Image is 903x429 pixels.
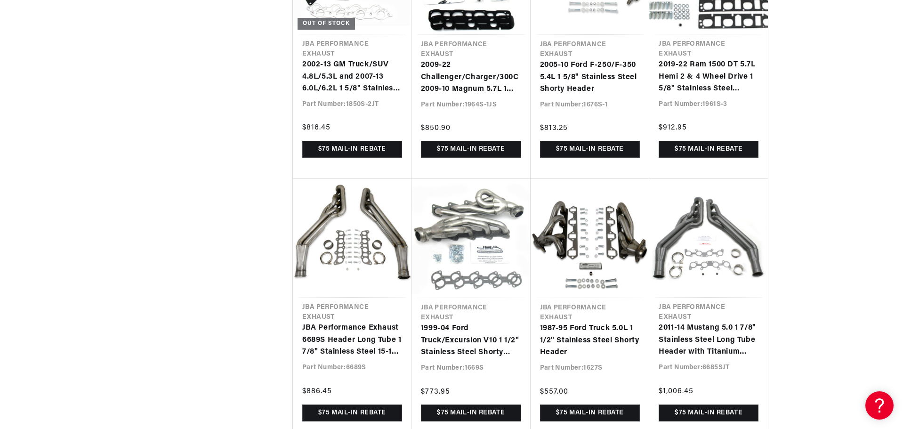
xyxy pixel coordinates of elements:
a: JBA Performance Exhaust 6689S Header Long Tube 1 7/8" Stainless Steel 15-19 Mustang 5.0L [302,322,402,358]
a: 1999-04 Ford Truck/Excursion V10 1 1/2" Stainless Steel Shorty Header [421,323,521,359]
a: 1987-95 Ford Truck 5.0L 1 1/2" Stainless Steel Shorty Header [540,323,640,359]
a: 2019-22 Ram 1500 DT 5.7L Hemi 2 & 4 Wheel Drive 1 5/8" Stainless Steel Shorty Header [659,59,758,95]
a: 2011-14 Mustang 5.0 1 7/8" Stainless Steel Long Tube Header with Titanium Ceramic Coating [659,322,758,358]
a: 2005-10 Ford F-250/F-350 5.4L 1 5/8" Stainless Steel Shorty Header [540,59,640,96]
a: 2002-13 GM Truck/SUV 4.8L/5.3L and 2007-13 6.0L/6.2L 1 5/8" Stainless Steel Shorty Header with Ti... [302,59,402,95]
a: 2009-22 Challenger/Charger/300C 2009-10 Magnum 5.7L 1 3/4" Stainless Steel Shorty Header with Met... [421,59,521,96]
